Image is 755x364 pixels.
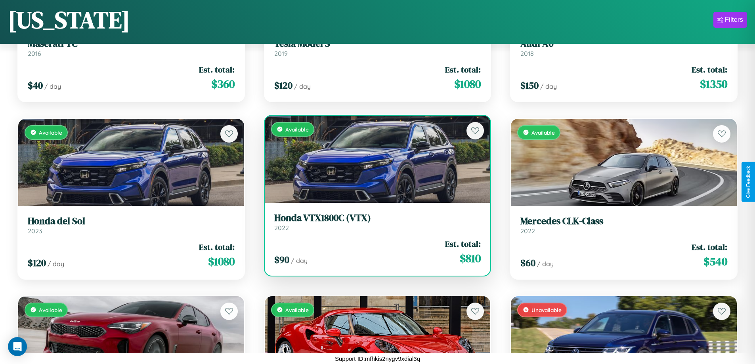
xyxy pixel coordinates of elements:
[28,227,42,235] span: 2023
[28,38,235,57] a: Maserati TC2016
[274,38,481,50] h3: Tesla Model S
[531,307,562,313] span: Unavailable
[454,76,481,92] span: $ 1080
[28,50,41,57] span: 2016
[274,253,289,266] span: $ 90
[445,64,481,75] span: Est. total:
[700,76,727,92] span: $ 1350
[540,82,557,90] span: / day
[725,16,743,24] div: Filters
[520,79,539,92] span: $ 150
[445,238,481,250] span: Est. total:
[520,38,727,50] h3: Audi A6
[713,12,747,28] button: Filters
[28,215,235,235] a: Honda del Sol2023
[274,212,481,224] h3: Honda VTX1800C (VTX)
[274,50,288,57] span: 2019
[692,241,727,253] span: Est. total:
[520,256,535,269] span: $ 60
[48,260,64,268] span: / day
[294,82,311,90] span: / day
[199,64,235,75] span: Est. total:
[520,215,727,235] a: Mercedes CLK-Class2022
[28,38,235,50] h3: Maserati TC
[274,224,289,232] span: 2022
[745,166,751,198] div: Give Feedback
[8,4,130,36] h1: [US_STATE]
[285,307,309,313] span: Available
[291,257,308,265] span: / day
[211,76,235,92] span: $ 360
[39,129,62,136] span: Available
[285,126,309,133] span: Available
[274,38,481,57] a: Tesla Model S2019
[520,50,534,57] span: 2018
[28,79,43,92] span: $ 40
[39,307,62,313] span: Available
[8,337,27,356] div: Open Intercom Messenger
[531,129,555,136] span: Available
[703,253,727,269] span: $ 540
[520,215,727,227] h3: Mercedes CLK-Class
[274,79,292,92] span: $ 120
[335,353,420,364] p: Support ID: mfhkis2nygv9xdial3q
[44,82,61,90] span: / day
[28,215,235,227] h3: Honda del Sol
[460,250,481,266] span: $ 810
[274,212,481,232] a: Honda VTX1800C (VTX)2022
[28,256,46,269] span: $ 120
[199,241,235,253] span: Est. total:
[520,227,535,235] span: 2022
[692,64,727,75] span: Est. total:
[537,260,554,268] span: / day
[520,38,727,57] a: Audi A62018
[208,253,235,269] span: $ 1080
